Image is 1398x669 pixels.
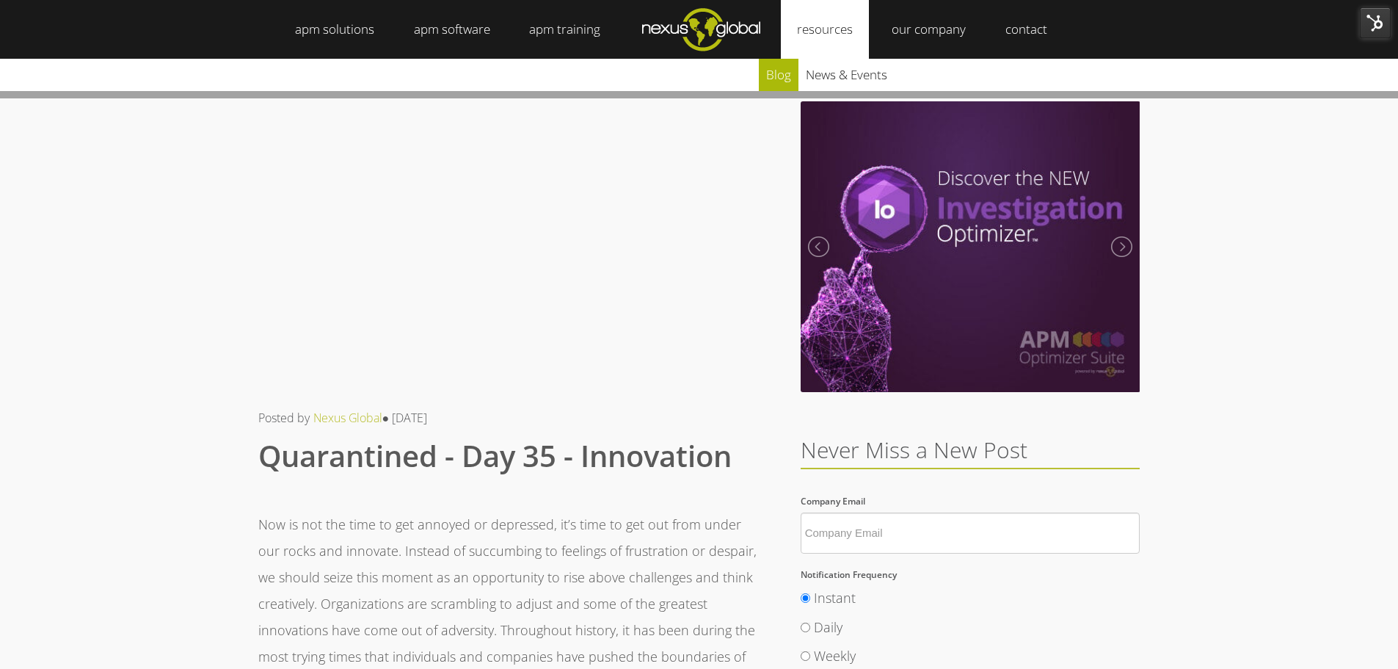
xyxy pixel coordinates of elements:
[801,593,810,603] input: Instant
[313,410,382,426] a: Nexus Global
[801,623,810,632] input: Daily
[801,495,865,507] span: Company Email
[814,647,856,665] span: Weekly
[258,101,763,386] iframe: HubSpot Video
[801,513,1140,554] input: Company Email
[382,410,428,426] span: ● [DATE]
[258,435,732,476] span: Quarantined - Day 35 - Innovation
[1360,7,1391,38] img: HubSpot Tools Menu Toggle
[801,435,1027,465] span: Never Miss a New Post
[814,618,842,636] span: Daily
[814,589,856,607] span: Instant
[801,651,810,661] input: Weekly
[801,568,897,581] span: Notification Frequency
[801,101,1140,392] img: Meet the New Investigation Optimizer | September 2020
[759,59,798,91] a: blog
[258,410,310,426] span: Posted by
[798,59,895,91] a: news & events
